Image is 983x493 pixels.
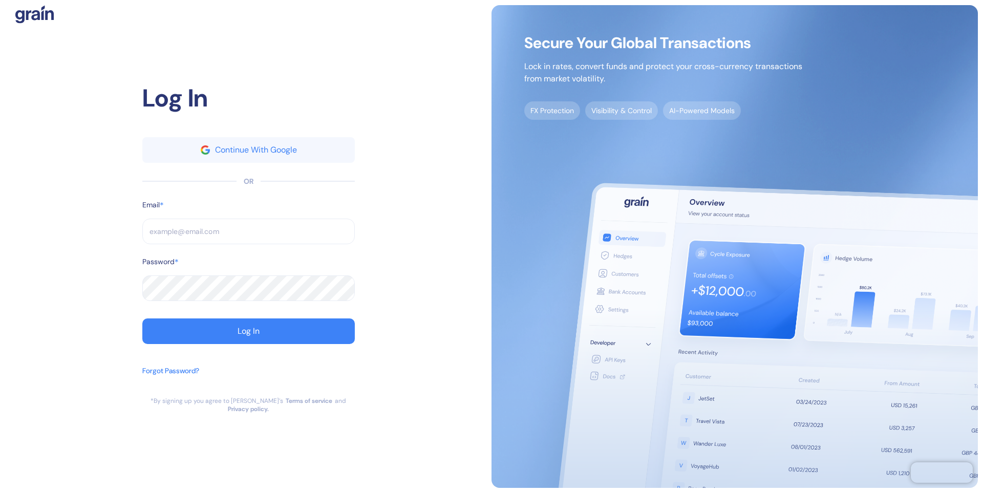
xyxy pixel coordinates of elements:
span: AI-Powered Models [663,101,741,120]
label: Email [142,200,160,210]
a: Terms of service [286,397,332,405]
img: logo [15,5,54,24]
div: *By signing up you agree to [PERSON_NAME]’s [151,397,283,405]
div: and [335,397,346,405]
input: example@email.com [142,219,355,244]
img: signup-main-image [491,5,978,488]
span: Visibility & Control [585,101,658,120]
p: Lock in rates, convert funds and protect your cross-currency transactions from market volatility. [524,60,802,85]
img: google [201,145,210,155]
button: Log In [142,318,355,344]
label: Password [142,256,175,267]
div: Log In [142,80,355,117]
span: FX Protection [524,101,580,120]
div: Continue With Google [215,146,297,154]
button: googleContinue With Google [142,137,355,163]
div: OR [244,176,253,187]
a: Privacy policy. [228,405,269,413]
button: Forgot Password? [142,360,199,397]
span: Secure Your Global Transactions [524,38,802,48]
div: Forgot Password? [142,366,199,376]
iframe: Chatra live chat [911,462,973,483]
div: Log In [238,327,260,335]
